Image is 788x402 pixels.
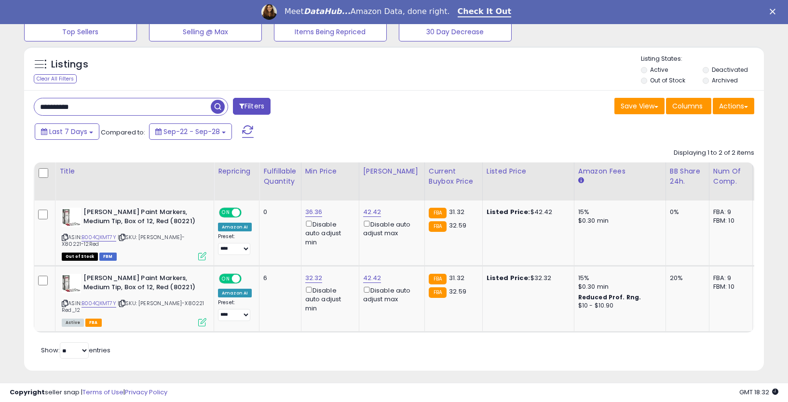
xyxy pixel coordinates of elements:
a: Privacy Policy [125,388,167,397]
div: $42.42 [487,208,567,216]
div: 0% [670,208,702,216]
div: Num of Comp. [713,166,748,187]
div: Disable auto adjust max [363,219,417,238]
span: ON [220,275,232,283]
small: FBA [429,208,447,218]
div: $0.30 min [578,282,658,291]
div: 20% [670,274,702,282]
div: Repricing [218,166,255,176]
div: FBM: 10 [713,216,745,225]
span: | SKU: [PERSON_NAME]-X80221 Red_12 [62,299,204,314]
b: Reduced Prof. Rng. [578,293,641,301]
div: $10 - $10.90 [578,302,658,310]
span: All listings that are currently out of stock and unavailable for purchase on Amazon [62,253,98,261]
a: Check It Out [458,7,512,17]
img: 41dLwOQM4OL._SL40_.jpg [62,274,81,293]
strong: Copyright [10,388,45,397]
span: | SKU: [PERSON_NAME]-X80221-12Red [62,233,185,248]
div: seller snap | | [10,388,167,397]
span: Compared to: [101,128,145,137]
div: $32.32 [487,274,567,282]
span: All listings currently available for purchase on Amazon [62,319,84,327]
div: Amazon AI [218,223,252,231]
div: Close [770,9,779,14]
div: $0.30 min [578,216,658,225]
span: 31.32 [449,273,464,282]
div: 6 [263,274,293,282]
h5: Listings [51,58,88,71]
label: Archived [712,76,738,84]
div: FBA: 9 [713,274,745,282]
button: Actions [713,98,754,114]
div: FBA: 9 [713,208,745,216]
span: 32.59 [449,287,466,296]
button: Top Sellers [24,22,137,41]
div: Disable auto adjust max [363,285,417,304]
button: Sep-22 - Sep-28 [149,123,232,140]
a: 42.42 [363,207,381,217]
div: Clear All Filters [34,74,77,83]
span: 32.59 [449,221,466,230]
div: BB Share 24h. [670,166,705,187]
img: 41dLwOQM4OL._SL40_.jpg [62,208,81,227]
span: OFF [240,209,256,217]
button: Selling @ Max [149,22,262,41]
label: Active [650,66,668,74]
button: Items Being Repriced [274,22,387,41]
div: Amazon AI [218,289,252,297]
img: Profile image for Georgie [261,4,277,20]
div: Current Buybox Price [429,166,478,187]
small: FBA [429,221,447,232]
small: FBA [429,274,447,284]
b: [PERSON_NAME] Paint Markers, Medium Tip, Box of 12, Red (80221) [83,208,201,228]
button: Filters [233,98,271,115]
span: FBA [85,319,102,327]
span: 31.32 [449,207,464,216]
div: ASIN: [62,274,206,325]
a: B004QXMT7Y [82,233,116,241]
i: DataHub... [304,7,351,16]
div: Fulfillable Quantity [263,166,297,187]
a: B004QXMT7Y [82,299,116,308]
span: 2025-10-6 18:32 GMT [739,388,778,397]
div: 15% [578,208,658,216]
div: Disable auto adjust min [305,219,352,247]
span: Show: entries [41,346,110,355]
a: Terms of Use [82,388,123,397]
b: Listed Price: [487,207,530,216]
div: Meet Amazon Data, done right. [285,7,450,16]
span: OFF [240,275,256,283]
label: Out of Stock [650,76,685,84]
button: Columns [666,98,711,114]
div: 15% [578,274,658,282]
div: Listed Price [487,166,570,176]
button: 30 Day Decrease [399,22,512,41]
div: FBM: 10 [713,282,745,291]
div: Min Price [305,166,355,176]
div: Preset: [218,233,252,255]
label: Deactivated [712,66,748,74]
div: Displaying 1 to 2 of 2 items [674,148,754,158]
div: Amazon Fees [578,166,662,176]
a: 36.36 [305,207,323,217]
div: Title [59,166,210,176]
div: ASIN: [62,208,206,259]
p: Listing States: [641,54,764,64]
div: [PERSON_NAME] [363,166,421,176]
button: Last 7 Days [35,123,99,140]
small: FBA [429,287,447,298]
div: Preset: [218,299,252,321]
div: 0 [263,208,293,216]
b: [PERSON_NAME] Paint Markers, Medium Tip, Box of 12, Red (80221) [83,274,201,294]
button: Save View [614,98,665,114]
span: Sep-22 - Sep-28 [163,127,220,136]
small: Amazon Fees. [578,176,584,185]
a: 32.32 [305,273,323,283]
b: Listed Price: [487,273,530,282]
span: Last 7 Days [49,127,87,136]
div: Disable auto adjust min [305,285,352,313]
a: 42.42 [363,273,381,283]
span: Columns [672,101,703,111]
span: ON [220,209,232,217]
span: FBM [99,253,117,261]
